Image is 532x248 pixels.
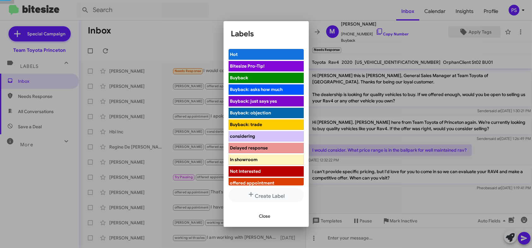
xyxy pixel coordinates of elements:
[230,168,261,174] span: Not Interested
[229,188,304,202] button: Create Label
[230,180,275,186] span: offered appointment
[259,210,271,222] span: Close
[230,75,248,81] span: Buyback
[230,122,262,127] span: Buyback: trade
[254,210,276,222] button: Close
[230,63,265,69] span: Bitesize Pro-Tip!
[230,110,271,116] span: Buyback: objection
[230,157,258,162] span: In showroom
[230,133,255,139] span: considering
[230,51,238,57] span: Hot
[230,98,277,104] span: Buyback: just says yes
[230,145,268,151] span: Delayed response
[231,29,301,39] h1: Labels
[230,87,283,92] span: Buyback: asks how much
